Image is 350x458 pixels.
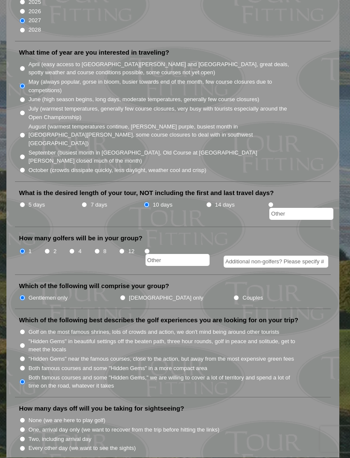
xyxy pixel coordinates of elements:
[29,435,91,444] label: Two, including arrival day
[146,254,210,266] input: Other
[19,282,169,291] label: Which of the following will comprise your group?
[53,248,56,256] label: 2
[29,166,207,175] label: October (crowds dissipate quickly, less daylight, weather cool and crisp)
[29,338,296,354] label: "Hidden Gems" in beautiful settings off the beaten path, three hour rounds, golf in peace and sol...
[19,189,274,198] label: What is the desired length of your tour, NOT including the first and last travel days?
[29,426,219,435] label: One, arrival day only (we want to recover from the trip before hitting the links)
[19,234,143,243] label: How many golfers will be in your group?
[129,294,203,303] label: [DEMOGRAPHIC_DATA] only
[29,248,32,256] label: 1
[224,256,328,268] input: Additional non-golfers? Please specify #
[29,444,136,453] label: Every other day (we want to see the sights)
[90,201,107,210] label: 7 days
[29,417,105,425] label: None (we are here to play golf)
[29,123,296,148] label: August (warmest temperatures continue, [PERSON_NAME] purple, busiest month in [GEOGRAPHIC_DATA][P...
[242,294,263,303] label: Couples
[79,248,82,256] label: 4
[19,405,184,413] label: How many days off will you be taking for sightseeing?
[29,96,260,104] label: June (high season begins, long days, moderate temperatures, generally few course closures)
[29,328,280,337] label: Golf on the most famous shrines, lots of crowds and action, we don't mind being around other tour...
[103,248,106,256] label: 8
[29,105,296,122] label: July (warmest temperatures, generally few course closures, very busy with tourists especially aro...
[29,61,296,77] label: April (easy access to [GEOGRAPHIC_DATA][PERSON_NAME] and [GEOGRAPHIC_DATA], great deals, spotty w...
[29,17,41,25] label: 2027
[128,248,135,256] label: 12
[29,8,41,16] label: 2026
[29,78,296,95] label: May (always popular, gorse in bloom, busier towards end of the month, few course closures due to ...
[29,355,294,364] label: "Hidden Gems" near the famous courses, close to the action, but away from the most expensive gree...
[19,316,298,325] label: Which of the following best describes the golf experiences you are looking for on your trip?
[29,201,45,210] label: 5 days
[269,208,333,220] input: Other
[29,365,207,373] label: Both famous courses and some "Hidden Gems" in a more compact area
[215,201,235,210] label: 14 days
[29,294,68,303] label: Gentlemen only
[19,49,169,57] label: What time of year are you interested in traveling?
[153,201,172,210] label: 10 days
[29,374,296,391] label: Both famous courses and some "Hidden Gems," we are willing to cover a lot of territory and spend ...
[29,149,296,166] label: September (busiest month in [GEOGRAPHIC_DATA], Old Course at [GEOGRAPHIC_DATA][PERSON_NAME] close...
[29,26,41,35] label: 2028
